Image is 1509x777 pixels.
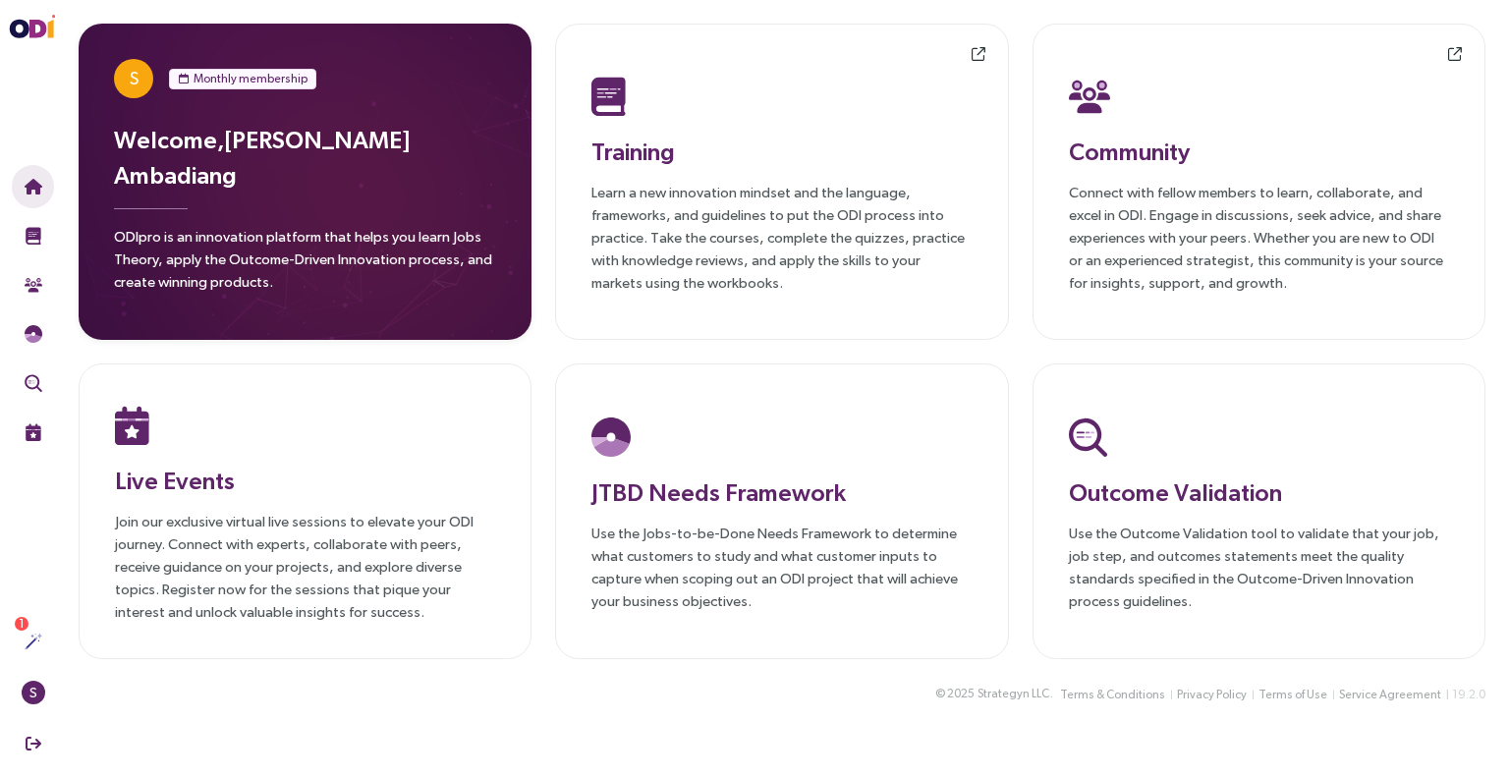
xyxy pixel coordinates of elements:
span: 19.2.0 [1452,688,1485,701]
span: Monthly membership [194,69,307,88]
img: Actions [25,633,42,650]
img: Community [25,276,42,294]
button: S [12,671,54,714]
sup: 1 [15,617,28,631]
button: Home [12,165,54,208]
button: Outcome Validation [12,361,54,405]
button: Community [12,263,54,306]
img: Training [25,227,42,245]
button: Live Events [12,411,54,454]
img: JTBD Needs Platform [591,417,631,457]
p: Use the Jobs-to-be-Done Needs Framework to determine what customers to study and what customer in... [591,522,972,612]
button: Privacy Policy [1176,685,1248,705]
button: Needs Framework [12,312,54,356]
h3: Community [1069,134,1449,169]
span: Terms & Conditions [1060,686,1165,704]
p: ODIpro is an innovation platform that helps you learn Jobs Theory, apply the Outcome-Driven Innov... [114,225,496,305]
h3: Outcome Validation [1069,474,1449,510]
span: S [29,681,37,704]
button: Strategyn LLC [977,684,1050,704]
p: Connect with fellow members to learn, collaborate, and excel in ODI. Engage in discussions, seek ... [1069,181,1449,294]
span: S [130,59,139,98]
img: Training [591,77,626,116]
button: Service Agreement [1338,685,1442,705]
div: © 2025 . [935,684,1053,704]
img: Outcome Validation [25,374,42,392]
p: Join our exclusive virtual live sessions to elevate your ODI journey. Connect with experts, colla... [115,510,495,623]
span: Service Agreement [1339,686,1441,704]
p: Use the Outcome Validation tool to validate that your job, job step, and outcomes statements meet... [1069,522,1449,612]
h3: Live Events [115,463,495,498]
img: Community [1069,77,1110,116]
span: Terms of Use [1258,686,1327,704]
h3: Welcome, [PERSON_NAME] Ambadiang [114,122,496,193]
img: Outcome Validation [1069,417,1107,457]
img: Live Events [25,423,42,441]
span: Privacy Policy [1177,686,1247,704]
span: Strategyn LLC [978,685,1049,703]
button: Terms of Use [1257,685,1328,705]
span: 1 [19,617,25,631]
button: Sign Out [12,722,54,765]
h3: JTBD Needs Framework [591,474,972,510]
button: Training [12,214,54,257]
button: Terms & Conditions [1059,685,1166,705]
img: Live Events [115,406,149,445]
p: Learn a new innovation mindset and the language, frameworks, and guidelines to put the ODI proces... [591,181,972,294]
button: Actions [12,620,54,663]
h3: Training [591,134,972,169]
img: JTBD Needs Framework [25,325,42,343]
